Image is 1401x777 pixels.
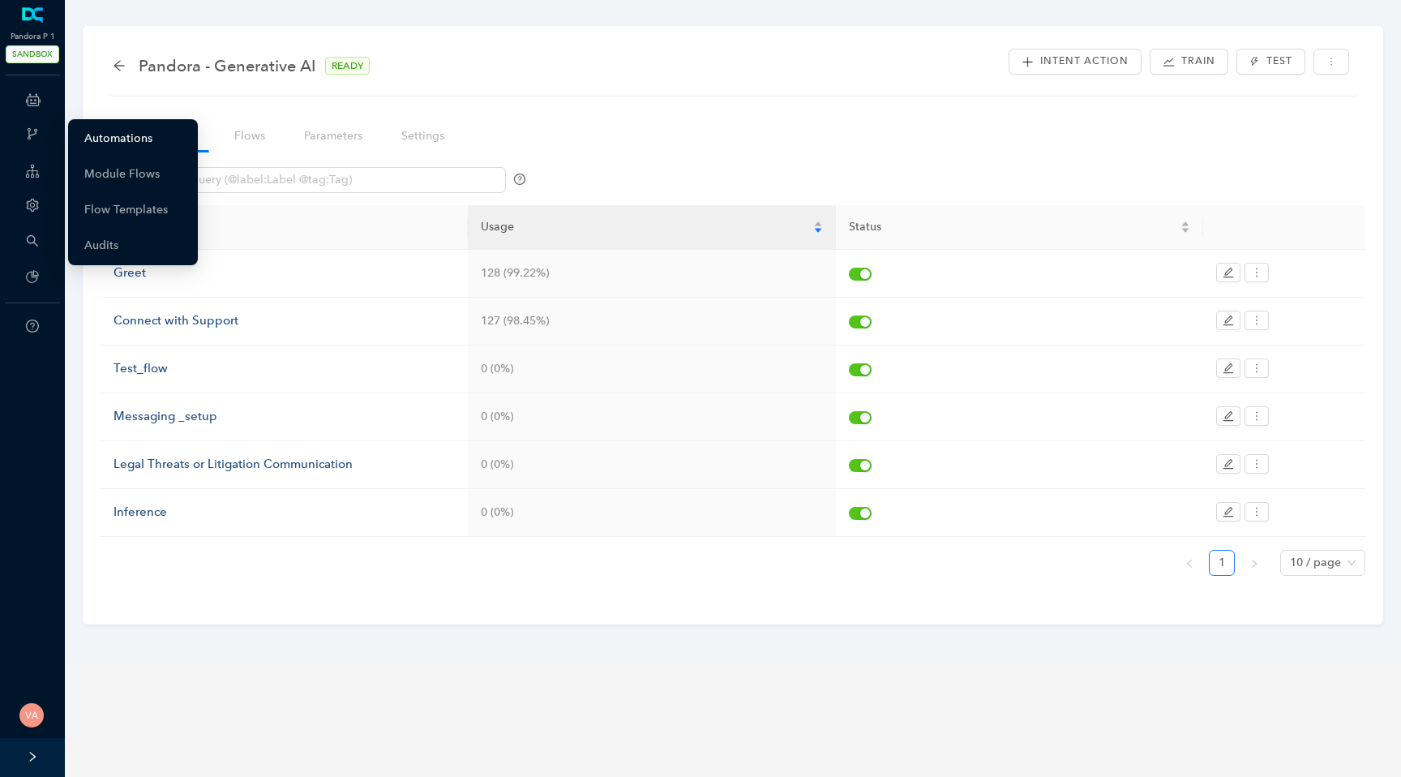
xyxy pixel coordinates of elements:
[1216,263,1240,282] button: edit
[1216,311,1240,330] button: edit
[1009,49,1142,75] button: plusIntent Action
[1313,49,1349,75] button: more
[1163,56,1175,68] span: stock
[1245,263,1269,282] button: more
[1216,454,1240,474] button: edit
[1022,56,1034,68] span: plus
[1223,410,1234,422] span: edit
[26,270,39,283] span: pie-chart
[1251,267,1262,278] span: more
[1326,57,1336,67] span: more
[1241,550,1267,576] li: Next Page
[139,53,315,79] span: Pandora - Generative AI
[1210,551,1234,575] a: 1
[849,218,1177,236] span: Status
[1245,406,1269,426] button: more
[114,359,455,379] div: Test_flow
[1216,406,1240,426] button: edit
[481,264,822,282] div: 128 (99.22%)
[1181,54,1215,69] span: Train
[1245,502,1269,522] button: more
[481,220,514,234] span: Usage
[1280,550,1365,576] div: Page Size
[481,408,822,426] div: 0 (0%)
[388,121,457,151] a: Settings
[1245,454,1269,474] button: more
[84,158,160,191] a: Module Flows
[481,312,822,330] div: 127 (98.45%)
[221,121,278,151] a: Flows
[291,121,375,151] a: Parameters
[325,57,370,75] span: READY
[26,127,39,140] span: branches
[113,59,126,72] span: arrow-left
[1209,550,1235,576] li: 1
[1245,358,1269,378] button: more
[1251,363,1262,374] span: more
[84,194,168,226] a: Flow Templates
[1223,267,1234,278] span: edit
[1223,506,1234,517] span: edit
[481,456,822,474] div: 0 (0%)
[126,171,483,189] input: Search with query (@label:Label @tag:Tag)
[481,360,822,378] div: 0 (0%)
[1216,502,1240,522] button: edit
[1251,458,1262,470] span: more
[1040,54,1129,69] span: Intent Action
[114,455,455,474] div: Legal Threats or Litigation Communication
[19,703,44,728] img: 5c5f7907468957e522fad195b8a1453a
[1251,315,1262,326] span: more
[1241,550,1267,576] button: right
[1216,358,1240,378] button: edit
[1290,551,1356,575] span: 10 / page
[26,199,39,212] span: setting
[1266,54,1292,69] span: Test
[1223,458,1234,470] span: edit
[114,503,455,522] div: Inference
[26,320,39,333] span: question-circle
[114,407,455,427] div: Messaging _setup
[113,59,126,73] div: back
[1150,49,1228,75] button: stock Train
[26,234,39,247] span: search
[6,45,59,63] span: SANDBOX
[1245,311,1269,330] button: more
[114,264,455,283] div: Greet
[1251,506,1262,517] span: more
[1223,363,1234,374] span: edit
[1176,550,1202,576] li: Previous Page
[1185,559,1194,569] span: left
[1251,410,1262,422] span: more
[836,205,1203,250] th: Status
[114,311,455,331] div: Connect with Support
[1176,550,1202,576] button: left
[514,174,525,185] span: question-circle
[84,230,118,262] a: Audits
[1223,315,1234,326] span: edit
[481,504,822,522] div: 0 (0%)
[101,205,468,250] th: Action
[1249,57,1259,67] span: thunderbolt
[84,122,152,155] a: Automations
[1249,559,1259,569] span: right
[1236,49,1305,75] button: thunderboltTest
